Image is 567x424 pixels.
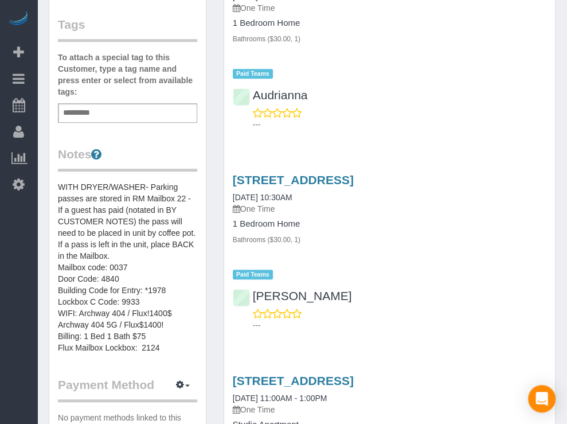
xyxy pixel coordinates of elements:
[7,11,30,28] img: Automaid Logo
[58,52,197,98] label: To attach a special tag to this Customer, type a tag name and press enter or select from availabl...
[58,146,197,172] legend: Notes
[233,236,300,244] small: Bathrooms ($30.00, 1)
[233,404,546,415] p: One Time
[233,219,546,229] h4: 1 Bedroom Home
[233,203,546,215] p: One Time
[58,181,197,353] pre: WITH DRYER/WASHER- Parking passes are stored in RM Mailbox 22 - If a guest has paid (notated in B...
[233,289,352,302] a: [PERSON_NAME]
[233,193,292,202] a: [DATE] 10:30AM
[528,385,556,413] div: Open Intercom Messenger
[58,376,197,402] legend: Payment Method
[233,35,300,43] small: Bathrooms ($30.00, 1)
[233,374,354,387] a: [STREET_ADDRESS]
[233,88,308,102] a: Audrianna
[233,173,354,186] a: [STREET_ADDRESS]
[253,119,546,130] p: ---
[253,320,546,331] p: ---
[233,394,327,403] a: [DATE] 11:00AM - 1:00PM
[233,18,546,28] h4: 1 Bedroom Home
[58,16,197,42] legend: Tags
[233,270,273,279] span: Paid Teams
[233,69,273,79] span: Paid Teams
[233,2,546,14] p: One Time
